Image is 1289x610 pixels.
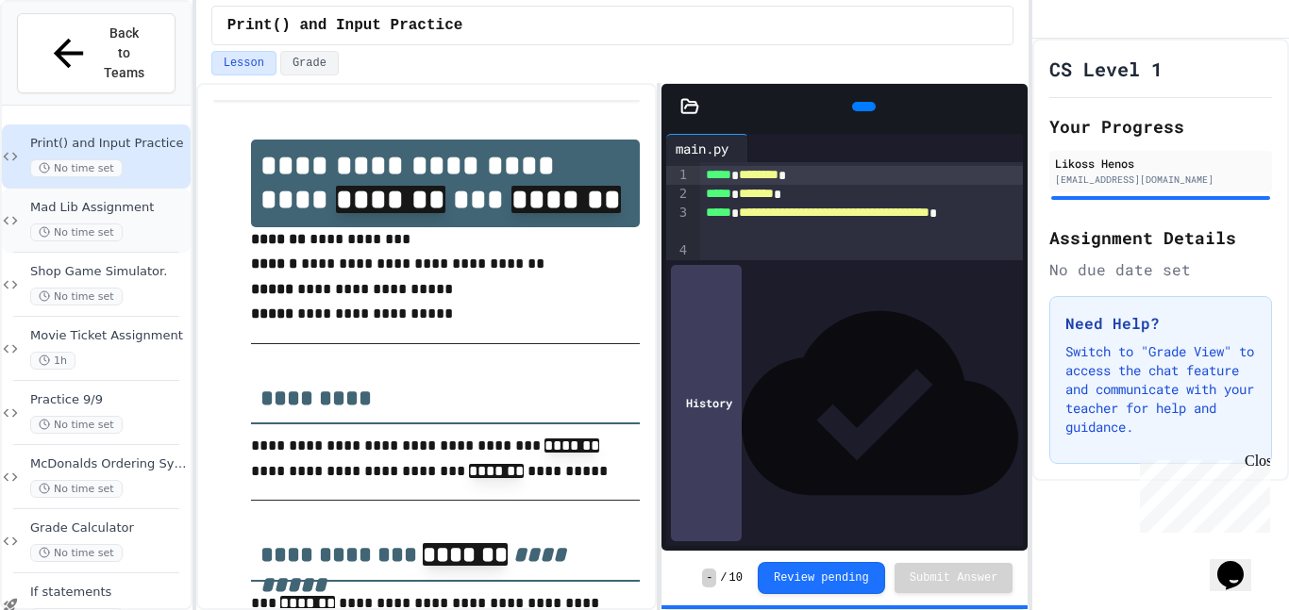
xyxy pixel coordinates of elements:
span: Mad Lib Assignment [30,200,187,216]
span: 1h [30,352,75,370]
h2: Your Progress [1049,113,1272,140]
button: Back to Teams [17,13,176,93]
span: McDonalds Ordering System [30,456,187,472]
iframe: chat widget [1132,453,1270,533]
div: [EMAIL_ADDRESS][DOMAIN_NAME] [1055,173,1266,187]
span: Back to Teams [102,24,146,83]
div: main.py [666,134,748,162]
button: Lesson [211,51,276,75]
span: No time set [30,223,123,241]
div: 4 [666,241,690,260]
div: 2 [666,185,690,204]
span: If statements [30,585,187,601]
button: Review pending [758,562,885,594]
span: Grade Calculator [30,520,187,536]
div: main.py [666,139,738,158]
div: No due date set [1049,258,1272,281]
span: Print() and Input Practice [227,14,463,37]
div: Likoss Henos [1055,155,1266,172]
span: No time set [30,480,123,498]
iframe: chat widget [1210,535,1270,591]
span: Shop Game Simulator. [30,264,187,280]
span: Print() and Input Practice [30,136,187,152]
span: No time set [30,544,123,562]
button: Grade [280,51,339,75]
p: Switch to "Grade View" to access the chat feature and communicate with your teacher for help and ... [1065,342,1256,437]
button: Submit Answer [895,563,1013,593]
span: Submit Answer [910,570,998,585]
span: 10 [729,570,743,585]
span: Practice 9/9 [30,392,187,408]
h3: Need Help? [1065,312,1256,335]
span: Movie Ticket Assignment [30,328,187,344]
span: No time set [30,159,123,177]
div: 3 [666,204,690,241]
span: - [702,569,716,587]
div: History [671,265,742,541]
div: 1 [666,166,690,185]
h2: Assignment Details [1049,224,1272,251]
span: / [720,570,727,585]
h1: CS Level 1 [1049,56,1163,82]
div: Chat with us now!Close [8,8,130,120]
span: No time set [30,416,123,434]
span: No time set [30,288,123,305]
